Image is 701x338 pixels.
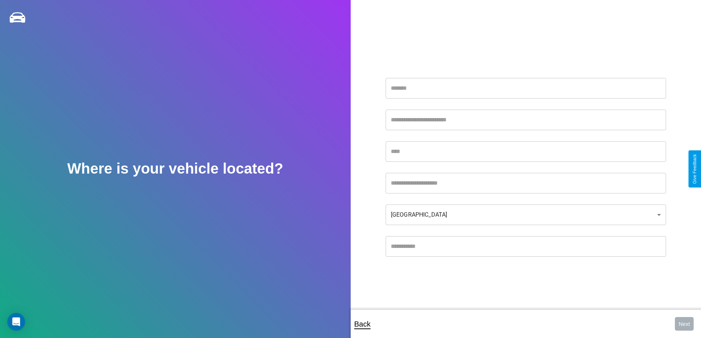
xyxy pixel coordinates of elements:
[386,204,666,225] div: [GEOGRAPHIC_DATA]
[7,313,25,331] div: Open Intercom Messenger
[675,317,694,331] button: Next
[354,317,371,331] p: Back
[67,160,283,177] h2: Where is your vehicle located?
[692,154,697,184] div: Give Feedback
